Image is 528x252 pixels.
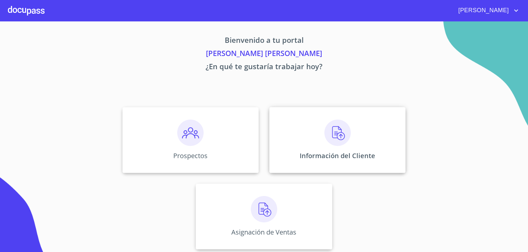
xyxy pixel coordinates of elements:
[453,5,520,16] button: account of current user
[61,35,467,48] p: Bienvenido a tu portal
[61,61,467,74] p: ¿En qué te gustaría trabajar hoy?
[324,120,351,146] img: carga.png
[61,48,467,61] p: [PERSON_NAME] [PERSON_NAME]
[231,228,296,237] p: Asignación de Ventas
[177,120,204,146] img: prospectos.png
[173,151,208,160] p: Prospectos
[300,151,375,160] p: Información del Cliente
[453,5,512,16] span: [PERSON_NAME]
[251,196,277,222] img: carga.png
